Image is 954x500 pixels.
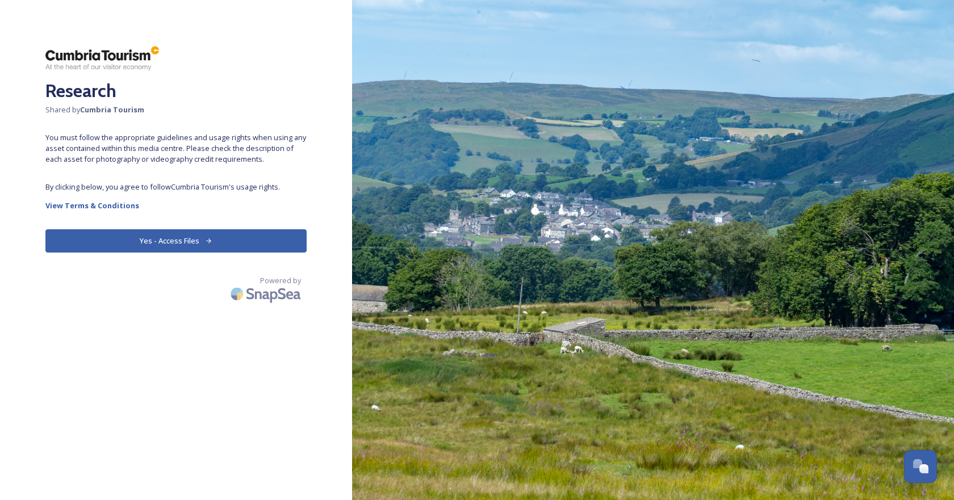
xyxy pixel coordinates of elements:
button: Yes - Access Files [45,229,307,253]
img: ct_logo.png [45,45,159,72]
span: By clicking below, you agree to follow Cumbria Tourism 's usage rights. [45,182,307,192]
strong: View Terms & Conditions [45,200,139,211]
h2: Research [45,77,307,104]
span: Shared by [45,104,307,115]
span: Powered by [260,275,301,286]
img: SnapSea Logo [227,280,307,307]
span: You must follow the appropriate guidelines and usage rights when using any asset contained within... [45,132,307,165]
a: View Terms & Conditions [45,199,307,212]
button: Open Chat [904,450,937,483]
strong: Cumbria Tourism [80,104,144,115]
